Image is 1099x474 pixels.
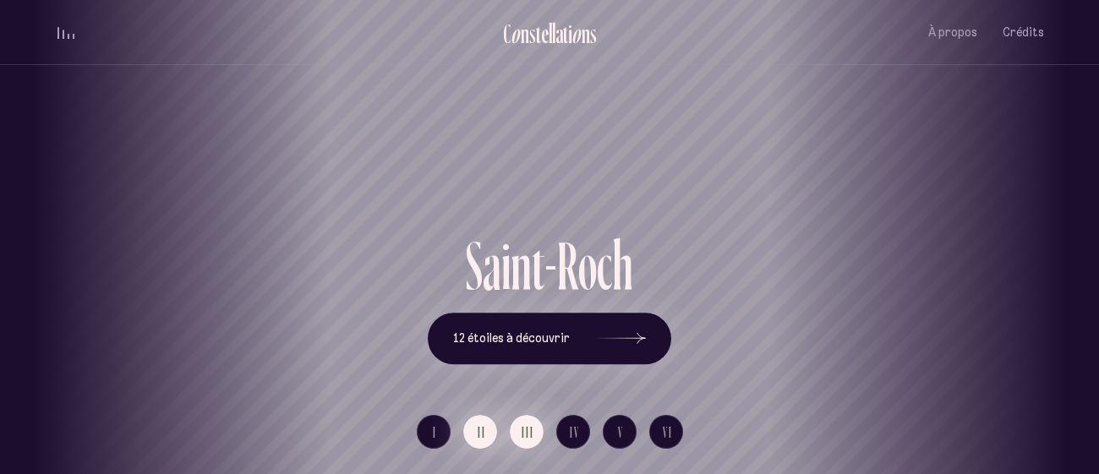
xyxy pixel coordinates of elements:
[618,425,624,439] span: V
[503,19,511,47] div: C
[557,231,578,299] div: R
[544,231,557,299] div: -
[571,19,582,47] div: o
[417,415,451,449] button: I
[536,19,541,47] div: t
[928,13,977,52] button: À propos
[522,425,534,439] span: III
[549,19,552,47] div: l
[428,313,671,365] button: 12 étoiles à découvrir
[563,19,568,47] div: t
[556,415,590,449] button: IV
[478,425,486,439] span: II
[1003,13,1044,52] button: Crédits
[649,415,683,449] button: VI
[603,415,637,449] button: V
[663,425,673,439] span: VI
[612,231,633,299] div: h
[578,231,597,299] div: o
[582,19,590,47] div: n
[597,231,612,299] div: c
[511,231,532,299] div: n
[570,425,580,439] span: IV
[463,415,497,449] button: II
[501,231,511,299] div: i
[532,231,544,299] div: t
[552,19,555,47] div: l
[928,25,977,40] span: À propos
[568,19,572,47] div: i
[590,19,597,47] div: s
[511,19,521,47] div: o
[466,231,483,299] div: S
[55,24,77,41] button: volume audio
[529,19,536,47] div: s
[433,425,437,439] span: I
[541,19,549,47] div: e
[521,19,529,47] div: n
[1003,25,1044,40] span: Crédits
[483,231,501,299] div: a
[510,415,544,449] button: III
[555,19,563,47] div: a
[453,331,570,346] span: 12 étoiles à découvrir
